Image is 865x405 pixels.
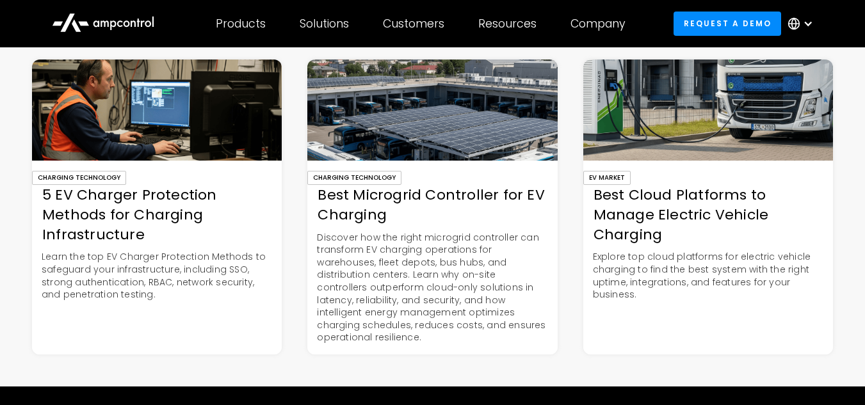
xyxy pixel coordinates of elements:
div: Resources [478,17,537,31]
div: Company [570,17,626,31]
div: Solutions [300,17,349,31]
div: Customers [383,17,444,31]
p: Learn the top EV Charger Protection Methods to safeguard your infrastructure, including SSO, stro... [32,251,282,301]
div: Charging Technology [307,171,401,185]
p: Explore top cloud platforms for electric vehicle charging to find the best system with the right ... [583,251,833,301]
img: Best Cloud Platforms to Manage Electric Vehicle Charging [583,60,833,161]
img: Best Microgrid Controller for EV Charging [307,60,557,161]
p: Discover how the right microgrid controller can transform EV charging operations for warehouses, ... [307,232,557,344]
div: EV Market [583,171,631,185]
div: 5 EV Charger Protection Methods for Charging Infrastructure [32,186,282,244]
img: 5 EV Charger Protection Methods for Charging Infrastructure [32,60,282,161]
a: EV MarketBest Cloud Platforms to Manage Electric Vehicle ChargingExplore top cloud platforms for ... [583,60,833,354]
div: Products [216,17,266,31]
div: Best Microgrid Controller for EV Charging [307,186,557,225]
a: Charging Technology5 EV Charger Protection Methods for Charging InfrastructureLearn the top EV Ch... [32,60,282,354]
a: Request a demo [674,12,781,35]
div: Best Cloud Platforms to Manage Electric Vehicle Charging [583,186,833,244]
div: Charging Technology [32,171,126,185]
a: Charging TechnologyBest Microgrid Controller for EV ChargingDiscover how the right microgrid cont... [307,60,557,354]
